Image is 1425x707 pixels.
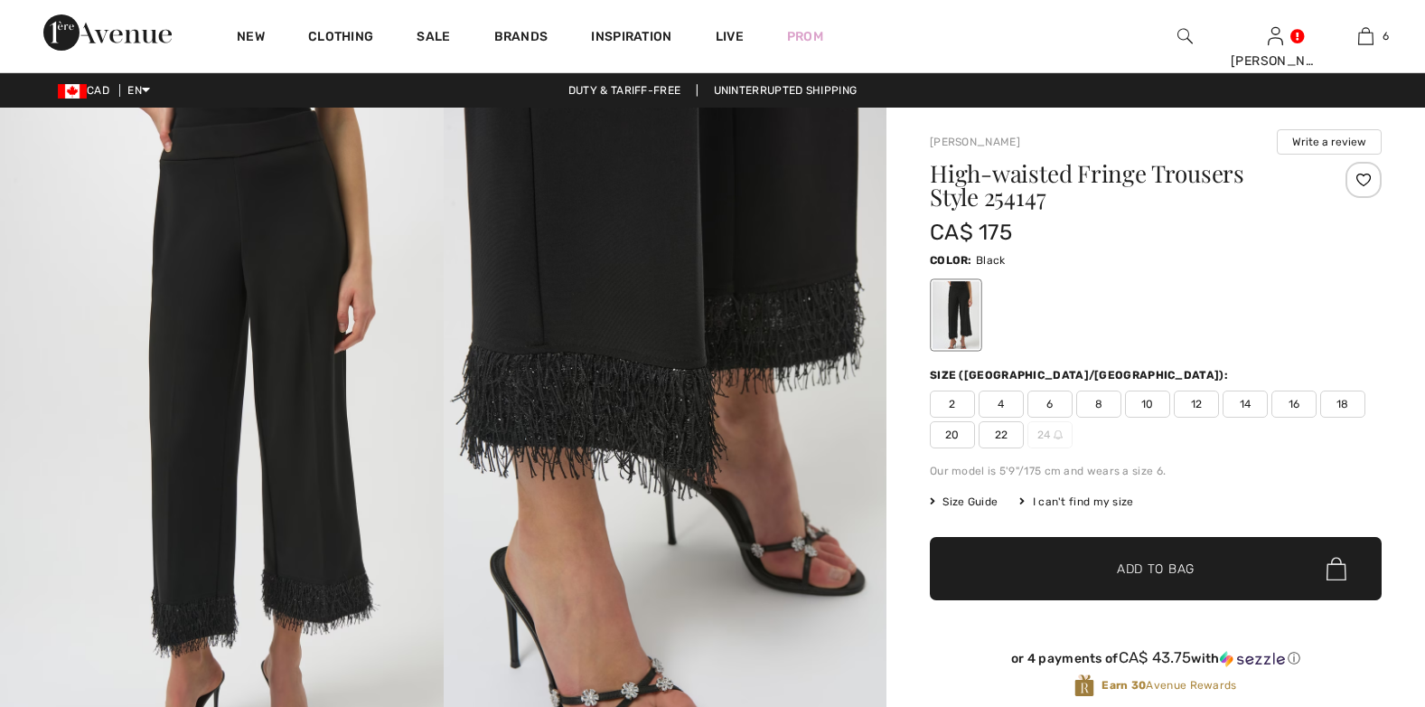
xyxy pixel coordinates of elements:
img: ring-m.svg [1054,430,1063,439]
span: CAD [58,84,117,97]
span: 10 [1125,391,1170,418]
span: Black [976,254,1006,267]
span: 16 [1271,391,1317,418]
span: CA$ 43.75 [1119,648,1192,666]
h1: High-waisted Fringe Trousers Style 254147 [930,162,1307,209]
img: My Bag [1358,25,1373,47]
a: Sign In [1268,27,1283,44]
span: 8 [1076,391,1121,418]
div: Our model is 5'9"/175 cm and wears a size 6. [930,463,1382,479]
a: Prom [787,27,823,46]
a: [PERSON_NAME] [930,136,1020,148]
div: I can't find my size [1019,494,1133,510]
img: Sezzle [1220,651,1285,667]
span: Size Guide [930,494,998,510]
a: Clothing [308,29,373,48]
img: 1ère Avenue [43,14,172,51]
span: 18 [1320,391,1365,418]
strong: Earn 30 [1102,679,1146,692]
span: 6 [1027,391,1073,418]
span: 14 [1223,391,1268,418]
a: Sale [417,29,450,48]
a: 6 [1321,25,1410,47]
a: Live [716,27,744,46]
div: [PERSON_NAME] [1231,52,1319,71]
img: My Info [1268,25,1283,47]
span: 12 [1174,391,1219,418]
span: 6 [1383,28,1389,44]
img: Bag.svg [1327,557,1346,580]
a: Brands [494,29,548,48]
span: 4 [979,391,1024,418]
span: Color: [930,254,972,267]
div: or 4 payments ofCA$ 43.75withSezzle Click to learn more about Sezzle [930,649,1382,674]
span: EN [127,84,150,97]
span: CA$ 175 [930,220,1012,245]
img: Avenue Rewards [1074,674,1094,698]
button: Add to Bag [930,537,1382,600]
span: Avenue Rewards [1102,677,1236,693]
button: Write a review [1277,129,1382,155]
img: search the website [1177,25,1193,47]
span: 2 [930,391,975,418]
a: New [237,29,265,48]
div: or 4 payments of with [930,649,1382,667]
span: Inspiration [591,29,671,48]
span: Add to Bag [1117,560,1195,579]
div: Black [933,281,980,349]
div: Size ([GEOGRAPHIC_DATA]/[GEOGRAPHIC_DATA]): [930,367,1232,383]
span: 20 [930,421,975,448]
img: Canadian Dollar [58,84,87,99]
span: 22 [979,421,1024,448]
span: 24 [1027,421,1073,448]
